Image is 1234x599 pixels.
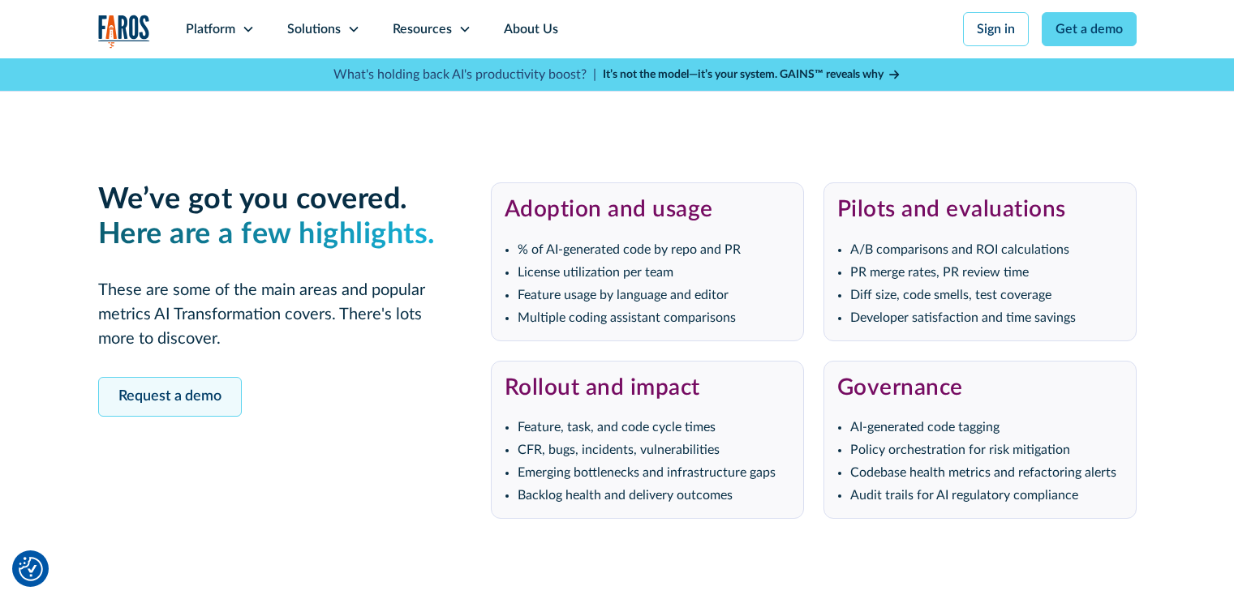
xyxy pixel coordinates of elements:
[98,185,436,249] strong: We’ve got you covered. ‍
[518,417,790,437] li: Feature, task, and code cycle times
[98,278,439,351] p: These are some of the main areas and popular metrics AI Transformation covers. There's lots more ...
[837,374,1123,402] h3: Governance
[518,486,790,505] li: Backlog health and delivery outcomes
[850,440,1123,460] li: Policy orchestration for risk mitigation
[505,374,790,402] h3: Rollout and impact
[186,19,235,39] div: Platform
[518,240,790,259] li: % of AI-generated code by repo and PR
[850,285,1123,305] li: Diff size, code smells, test coverage
[603,66,901,83] a: It’s not the model—it’s your system. GAINS™ reveals why
[518,263,790,282] li: License utilization per team
[850,417,1123,437] li: AI-generated code tagging
[98,220,436,249] em: Here are a few highlights.
[393,19,452,39] div: Resources
[518,308,790,327] li: Multiple coding assistant comparisons
[1042,12,1137,46] a: Get a demo
[287,19,341,39] div: Solutions
[98,15,150,48] a: home
[19,557,43,581] img: Revisit consent button
[850,486,1123,505] li: Audit trails for AI regulatory compliance
[98,15,150,48] img: Logo of the analytics and reporting company Faros.
[837,196,1123,224] h3: Pilots and evaluations
[603,69,884,80] strong: It’s not the model—it’s your system. GAINS™ reveals why
[333,65,596,84] p: What's holding back AI's productivity boost? |
[850,463,1123,482] li: Codebase health metrics and refactoring alerts
[98,377,242,417] a: Request a demo
[505,196,790,224] h3: Adoption and usage
[518,440,790,460] li: CFR, bugs, incidents, vulnerabilities
[850,240,1123,259] li: A/B comparisons and ROI calculations
[518,285,790,305] li: Feature usage by language and editor
[850,263,1123,282] li: PR merge rates, PR review time
[518,463,790,482] li: Emerging bottlenecks and infrastructure gaps
[963,12,1029,46] a: Sign in
[19,557,43,581] button: Cookie Settings
[850,308,1123,327] li: Developer satisfaction and time savings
